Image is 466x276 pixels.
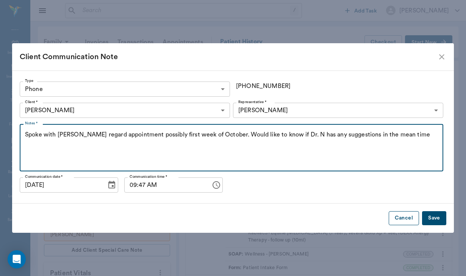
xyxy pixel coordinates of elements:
[238,99,266,105] label: Representative *
[20,177,101,193] input: MM/DD/YYYY
[25,174,63,179] label: Communication date *
[25,130,438,165] textarea: Spoke with [PERSON_NAME] regard appointment possibly first week of October. Would like to know if...
[20,103,230,118] div: [PERSON_NAME]
[437,52,446,61] button: close
[209,177,224,193] button: Choose time, selected time is 9:47 AM
[104,177,119,193] button: Choose date, selected date is Sep 24, 2025
[124,177,206,193] input: hh:mm aa
[25,121,38,126] label: Notes *
[422,211,446,225] button: Save
[130,174,167,179] label: Communication time *
[20,82,230,97] div: Phone
[233,82,443,94] div: [PHONE_NUMBER]
[20,51,437,63] div: Client Communication Note
[25,78,33,83] label: Type
[389,211,419,225] button: Cancel
[8,250,26,268] div: Open Intercom Messenger
[233,103,443,118] div: [PERSON_NAME]
[25,99,38,105] label: Client *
